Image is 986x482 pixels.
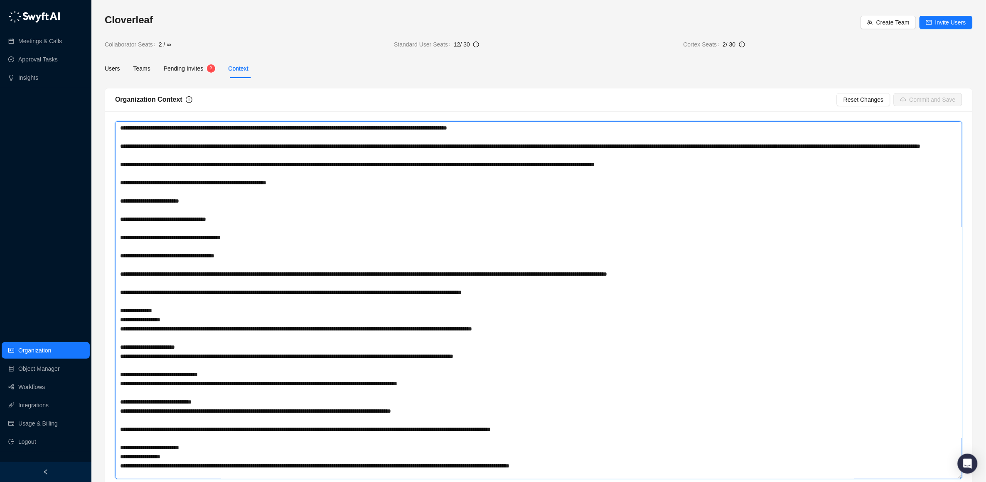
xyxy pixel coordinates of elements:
[115,95,182,105] h5: Organization Context
[18,415,58,432] a: Usage & Billing
[684,40,723,49] span: Cortex Seats
[920,16,973,29] button: Invite Users
[18,379,45,395] a: Workflows
[958,454,978,474] div: Open Intercom Messenger
[926,20,932,25] span: mail
[186,96,192,103] span: info-circle
[876,18,910,27] span: Create Team
[18,69,38,86] a: Insights
[164,65,204,72] span: Pending Invites
[454,41,470,48] span: 12 / 30
[843,95,884,104] span: Reset Changes
[133,64,150,73] div: Teams
[229,64,248,73] div: Context
[18,33,62,49] a: Meetings & Calls
[8,10,60,23] img: logo-05li4sbe.png
[207,64,215,73] sup: 2
[723,41,735,48] span: 2 / 30
[473,42,479,47] span: info-circle
[739,42,745,47] span: info-circle
[18,397,49,413] a: Integrations
[18,360,60,377] a: Object Manager
[18,51,58,68] a: Approval Tasks
[837,93,890,106] button: Reset Changes
[209,66,212,71] span: 2
[394,40,454,49] span: Standard User Seats
[105,64,120,73] div: Users
[935,18,966,27] span: Invite Users
[159,40,171,49] span: 2 / ∞
[18,433,36,450] span: Logout
[43,469,49,475] span: left
[861,16,916,29] button: Create Team
[105,40,159,49] span: Collaborator Seats
[18,342,51,359] a: Organization
[867,20,873,25] span: team
[105,13,861,27] h3: Cloverleaf
[8,439,14,445] span: logout
[894,93,962,106] button: Commit and Save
